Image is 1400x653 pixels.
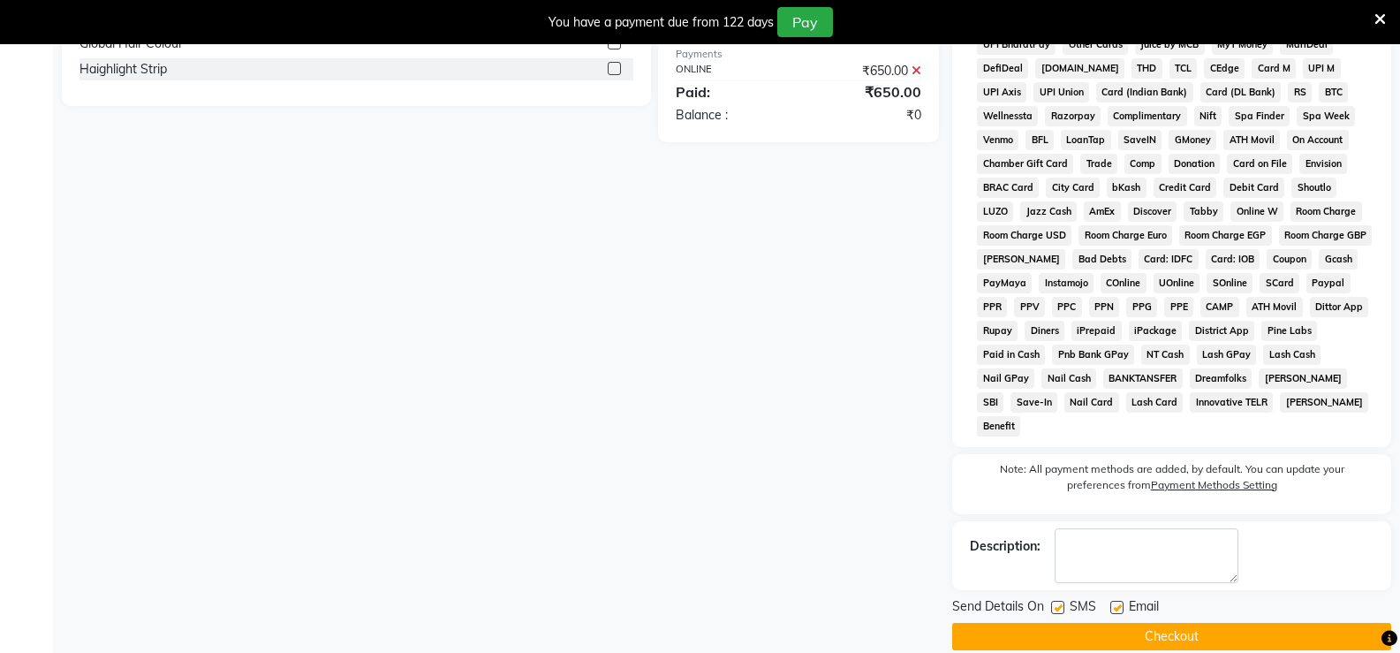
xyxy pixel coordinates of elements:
[1189,321,1254,341] span: District App
[1061,130,1111,150] span: LoanTap
[1297,106,1355,126] span: Spa Week
[1310,297,1369,317] span: Dittor App
[1190,368,1252,389] span: Dreamfolks
[977,249,1065,270] span: [PERSON_NAME]
[1063,34,1128,55] span: Other Cards
[1020,201,1077,222] span: Jazz Cash
[1154,273,1200,293] span: UOnline
[977,130,1018,150] span: Venmo
[1052,297,1082,317] span: PPC
[662,62,798,80] div: ONLINE
[1230,201,1283,222] span: Online W
[977,345,1045,365] span: Paid in Cash
[1014,297,1045,317] span: PPV
[1179,225,1272,246] span: Room Charge EGP
[977,178,1039,198] span: BRAC Card
[977,416,1020,437] span: Benefit
[1263,345,1321,365] span: Lash Cash
[1139,249,1199,270] span: Card: IDFC
[79,60,167,79] div: Haighlight Strip
[1128,201,1177,222] span: Discover
[1261,321,1317,341] span: Pine Labs
[1252,58,1296,79] span: Card M
[1126,392,1184,413] span: Lash Card
[1303,58,1341,79] span: UPI M
[1287,130,1349,150] span: On Account
[1064,392,1119,413] span: Nail Card
[1025,321,1064,341] span: Diners
[1071,321,1122,341] span: iPrepaid
[1227,154,1292,174] span: Card on File
[1080,154,1117,174] span: Trade
[1126,297,1157,317] span: PPG
[1052,345,1134,365] span: Pnb Bank GPay
[1025,130,1054,150] span: BFL
[662,106,798,125] div: Balance :
[798,81,935,103] div: ₹650.00
[1319,249,1358,270] span: Gcash
[1290,201,1362,222] span: Room Charge
[1319,82,1348,103] span: BTC
[1200,82,1282,103] span: Card (DL Bank)
[1089,297,1120,317] span: PPN
[1260,273,1299,293] span: SCard
[1288,82,1312,103] span: RS
[1194,106,1222,126] span: Nift
[977,368,1034,389] span: Nail GPay
[1118,130,1162,150] span: SaveIN
[1107,178,1146,198] span: bKash
[549,13,774,32] div: You have a payment due from 122 days
[1129,321,1183,341] span: iPackage
[977,273,1032,293] span: PayMaya
[1169,130,1216,150] span: GMoney
[1129,597,1159,619] span: Email
[1184,201,1223,222] span: Tabby
[1223,178,1284,198] span: Debit Card
[1035,58,1124,79] span: [DOMAIN_NAME]
[1204,58,1245,79] span: CEdge
[977,82,1026,103] span: UPI Axis
[1267,249,1312,270] span: Coupon
[952,597,1044,619] span: Send Details On
[1141,345,1190,365] span: NT Cash
[1206,249,1260,270] span: Card: IOB
[1078,225,1172,246] span: Room Charge Euro
[1124,154,1162,174] span: Comp
[1259,368,1347,389] span: [PERSON_NAME]
[1279,225,1373,246] span: Room Charge GBP
[952,623,1391,650] button: Checkout
[1084,201,1121,222] span: AmEx
[1070,597,1096,619] span: SMS
[977,201,1013,222] span: LUZO
[970,537,1041,556] div: Description:
[1280,392,1368,413] span: [PERSON_NAME]
[1131,58,1162,79] span: THD
[977,58,1028,79] span: DefiDeal
[1154,178,1217,198] span: Credit Card
[1229,106,1290,126] span: Spa Finder
[1212,34,1274,55] span: MyT Money
[1041,368,1096,389] span: Nail Cash
[1291,178,1336,198] span: Shoutlo
[662,81,798,103] div: Paid:
[977,225,1071,246] span: Room Charge USD
[1101,273,1146,293] span: COnline
[977,321,1018,341] span: Rupay
[977,34,1056,55] span: UPI BharatPay
[977,154,1073,174] span: Chamber Gift Card
[1033,82,1089,103] span: UPI Union
[1135,34,1205,55] span: Juice by MCB
[777,7,833,37] button: Pay
[1046,178,1100,198] span: City Card
[1207,273,1252,293] span: SOnline
[1223,130,1280,150] span: ATH Movil
[1151,477,1277,493] label: Payment Methods Setting
[970,461,1374,500] label: Note: All payment methods are added, by default. You can update your preferences from
[1246,297,1303,317] span: ATH Movil
[1045,106,1101,126] span: Razorpay
[1010,392,1057,413] span: Save-In
[1200,297,1239,317] span: CAMP
[798,106,935,125] div: ₹0
[798,62,935,80] div: ₹650.00
[676,47,921,62] div: Payments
